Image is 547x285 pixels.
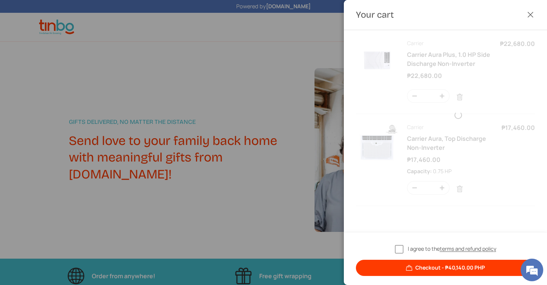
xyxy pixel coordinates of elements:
textarea: Type your message and hit 'Enter' [4,206,143,232]
div: Chat with us now [39,42,126,52]
button: Checkout - ₱40,140.00 PHP [356,260,535,276]
h2: Your cart [356,9,394,21]
span: We're online! [44,95,104,171]
span: I agree to the [408,245,496,253]
div: Minimize live chat window [123,4,141,22]
a: terms and refund policy [440,245,496,252]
